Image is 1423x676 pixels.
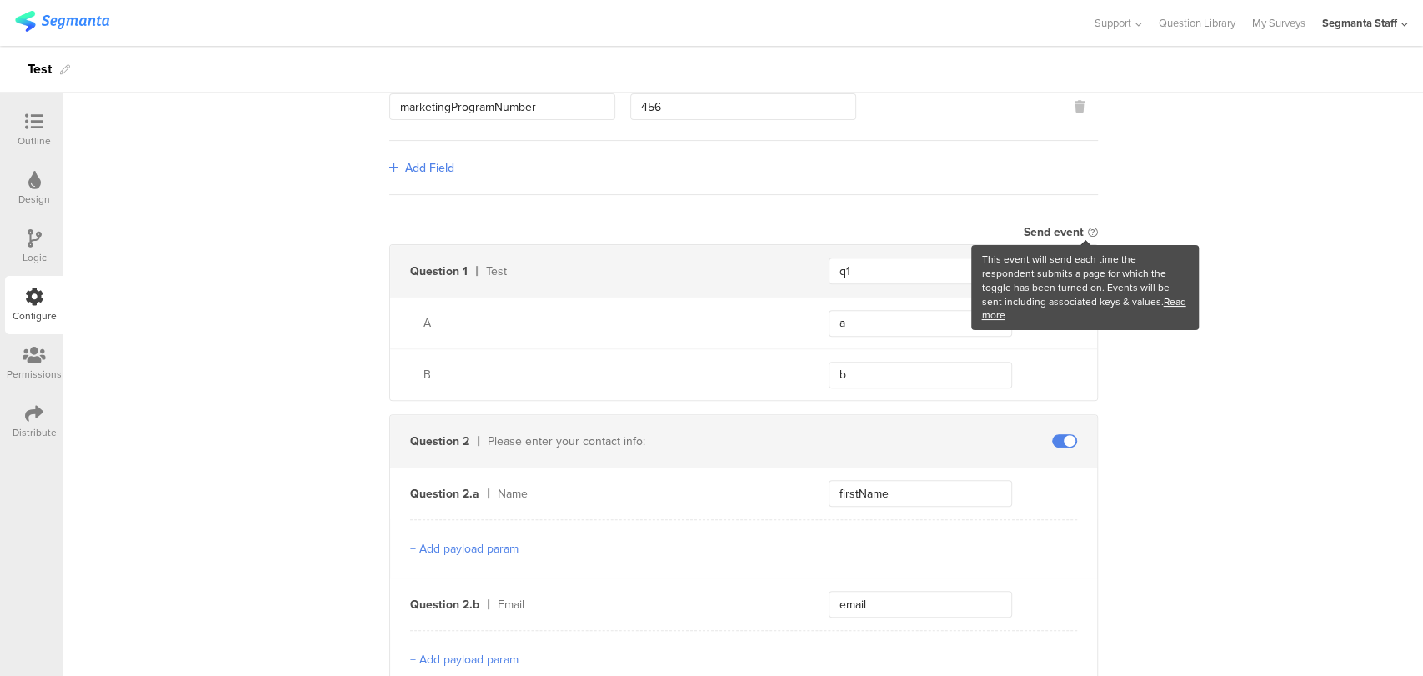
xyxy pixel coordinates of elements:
div: Question 2.b [410,596,479,613]
div: This event will send each time the respondent submits a page for which the toggle has been turned... [976,248,1193,328]
div: Send event [1024,223,1084,241]
div: Test [486,263,789,280]
img: segmanta logo [15,11,109,32]
input: Enter a key... [829,258,1012,284]
div: Segmanta Staff [1322,15,1397,31]
div: Name [498,485,789,503]
div: Question 2 [410,433,469,450]
span: Support [1095,15,1131,31]
span: Add Field [405,159,454,177]
div: Distribute [13,425,57,440]
button: + Add payload param [410,540,519,558]
div: Question 2.a [410,485,479,503]
input: Enter a key... [829,591,1012,618]
div: Please enter your contact info: [488,433,789,450]
div: Logic [23,250,47,265]
div: Design [18,192,50,207]
input: Enter a value... [829,362,1012,388]
div: Email [498,596,789,613]
div: Test [28,56,52,83]
input: Enter key... [389,93,615,120]
div: Permissions [7,367,62,382]
div: A [423,314,789,332]
div: Outline [18,133,51,148]
input: Enter a value... [829,310,1012,337]
a: Read more [981,294,1185,323]
div: Configure [13,308,57,323]
input: Enter a key... [829,480,1012,507]
div: B [423,366,789,383]
input: Enter value... [630,93,856,120]
div: Question 1 [410,263,468,280]
button: + Add payload param [410,651,519,668]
